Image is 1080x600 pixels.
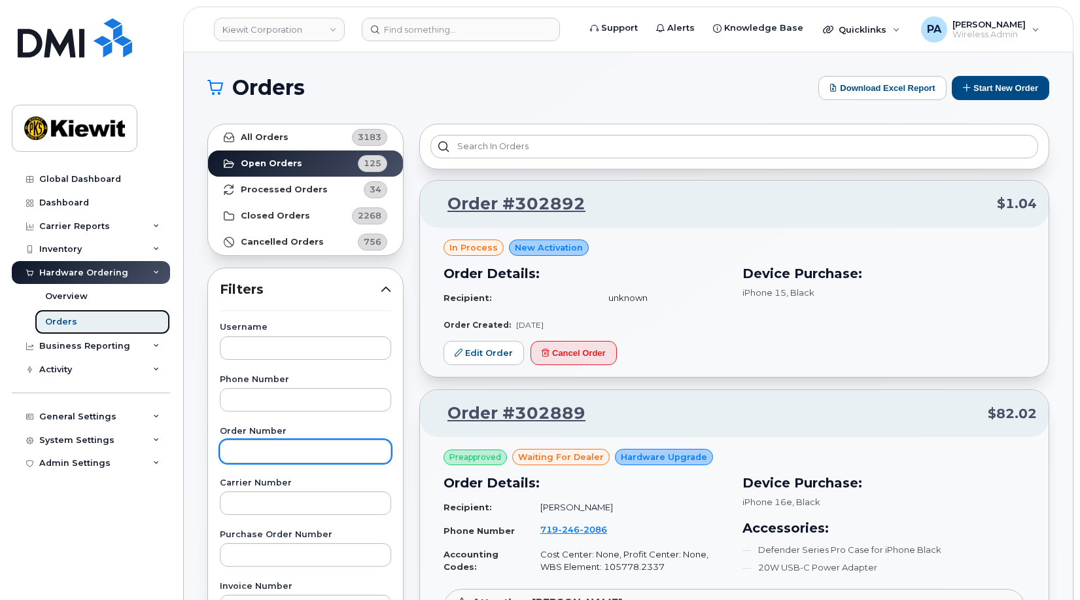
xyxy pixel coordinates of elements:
strong: Closed Orders [241,211,310,221]
a: Cancelled Orders756 [208,229,403,255]
strong: Order Created: [444,320,511,330]
label: Order Number [220,427,391,436]
span: waiting for dealer [518,451,604,463]
li: Defender Series Pro Case for iPhone Black [742,544,1026,556]
label: Username [220,323,391,332]
span: Filters [220,280,381,299]
span: in process [449,241,498,254]
span: 34 [370,183,381,196]
a: Processed Orders34 [208,177,403,203]
button: Download Excel Report [818,76,947,100]
a: All Orders3183 [208,124,403,150]
span: Hardware Upgrade [621,451,707,463]
iframe: Messenger Launcher [1023,543,1070,590]
strong: Processed Orders [241,185,328,195]
label: Carrier Number [220,479,391,487]
a: Edit Order [444,341,524,365]
h3: Order Details: [444,473,727,493]
strong: Cancelled Orders [241,237,324,247]
a: Open Orders125 [208,150,403,177]
span: , Black [786,287,814,298]
h3: Accessories: [742,518,1026,538]
a: Order #302889 [432,402,585,425]
strong: Open Orders [241,158,302,169]
span: 246 [558,524,580,535]
span: 2086 [580,524,607,535]
button: Cancel Order [531,341,617,365]
strong: All Orders [241,132,288,143]
td: unknown [597,287,726,309]
h3: Device Purchase: [742,473,1026,493]
span: iPhone 15 [742,287,786,298]
span: $82.02 [988,404,1037,423]
a: 7192462086 [540,524,623,535]
h3: Order Details: [444,264,727,283]
span: Preapproved [449,451,501,463]
label: Invoice Number [220,582,391,591]
span: 719 [540,524,607,535]
strong: Accounting Codes: [444,549,498,572]
a: Closed Orders2268 [208,203,403,229]
strong: Recipient: [444,292,492,303]
span: 125 [364,157,381,169]
button: Start New Order [952,76,1049,100]
span: , Black [792,497,820,507]
a: Order #302892 [432,192,585,216]
label: Purchase Order Number [220,531,391,539]
td: Cost Center: None, Profit Center: None, WBS Element: 105778.2337 [529,543,726,578]
span: iPhone 16e [742,497,792,507]
td: [PERSON_NAME] [529,496,726,519]
strong: Phone Number [444,525,515,536]
label: Phone Number [220,376,391,384]
span: Orders [232,78,305,97]
li: 20W USB-C Power Adapter [742,561,1026,574]
span: $1.04 [997,194,1037,213]
h3: Device Purchase: [742,264,1026,283]
span: New Activation [515,241,583,254]
strong: Recipient: [444,502,492,512]
input: Search in orders [430,135,1038,158]
span: 756 [364,236,381,248]
span: 3183 [358,131,381,143]
span: [DATE] [516,320,544,330]
span: 2268 [358,209,381,222]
